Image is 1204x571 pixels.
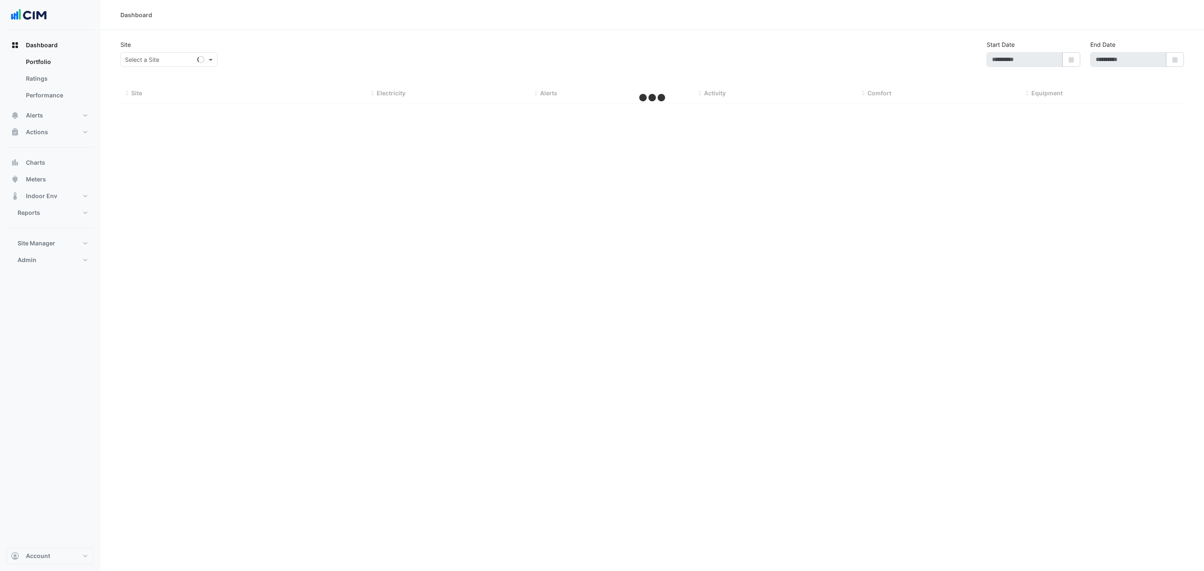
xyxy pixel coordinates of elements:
app-icon: Charts [11,158,19,167]
app-icon: Meters [11,175,19,184]
app-icon: Alerts [11,111,19,120]
button: Account [7,548,94,564]
span: Equipment [1031,89,1063,97]
div: Dashboard [7,54,94,107]
button: Alerts [7,107,94,124]
span: Admin [18,256,36,264]
label: Start Date [987,40,1015,49]
img: Company Logo [10,7,48,23]
span: Actions [26,128,48,136]
app-icon: Dashboard [11,41,19,49]
span: Alerts [26,111,43,120]
span: Dashboard [26,41,58,49]
button: Site Manager [7,235,94,252]
span: Meters [26,175,46,184]
button: Dashboard [7,37,94,54]
app-icon: Indoor Env [11,192,19,200]
a: Portfolio [19,54,94,70]
div: Dashboard [120,10,152,19]
button: Charts [7,154,94,171]
label: Site [120,40,131,49]
span: Electricity [377,89,406,97]
label: End Date [1090,40,1115,49]
a: Ratings [19,70,94,87]
span: Account [26,552,50,560]
button: Actions [7,124,94,140]
button: Meters [7,171,94,188]
span: Indoor Env [26,192,57,200]
span: Reports [18,209,40,217]
button: Reports [7,204,94,221]
button: Indoor Env [7,188,94,204]
span: Comfort [867,89,891,97]
span: Site [131,89,142,97]
a: Performance [19,87,94,104]
span: Charts [26,158,45,167]
span: Site Manager [18,239,55,247]
button: Admin [7,252,94,268]
app-icon: Actions [11,128,19,136]
span: Activity [704,89,726,97]
span: Alerts [540,89,557,97]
